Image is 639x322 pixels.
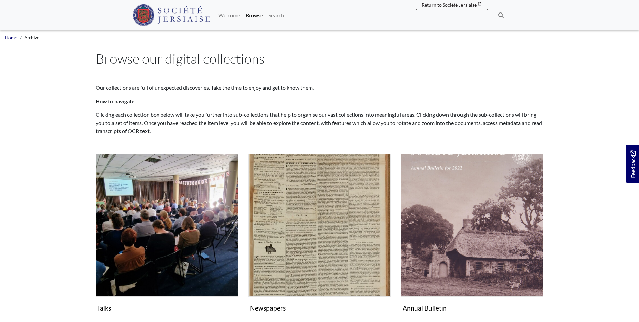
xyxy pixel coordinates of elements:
a: Talks Talks [96,154,238,315]
strong: How to navigate [96,98,135,104]
img: Société Jersiaise [133,4,211,26]
span: Archive [24,35,39,41]
img: Talks [96,154,238,297]
a: Home [5,35,17,41]
a: Welcome [216,8,243,22]
a: Société Jersiaise logo [133,3,211,28]
a: Would you like to provide feedback? [626,145,639,183]
p: Clicking each collection box below will take you further into sub-collections that help to organi... [96,111,544,135]
a: Newspapers Newspapers [248,154,391,315]
a: Annual Bulletin Annual Bulletin [401,154,543,315]
span: Feedback [629,151,637,178]
span: Return to Société Jersiaise [422,2,477,8]
h1: Browse our digital collections [96,51,544,67]
a: Browse [243,8,266,22]
a: Search [266,8,287,22]
img: Newspapers [248,154,391,297]
p: Our collections are full of unexpected discoveries. Take the time to enjoy and get to know them. [96,84,544,92]
img: Annual Bulletin [401,154,543,297]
